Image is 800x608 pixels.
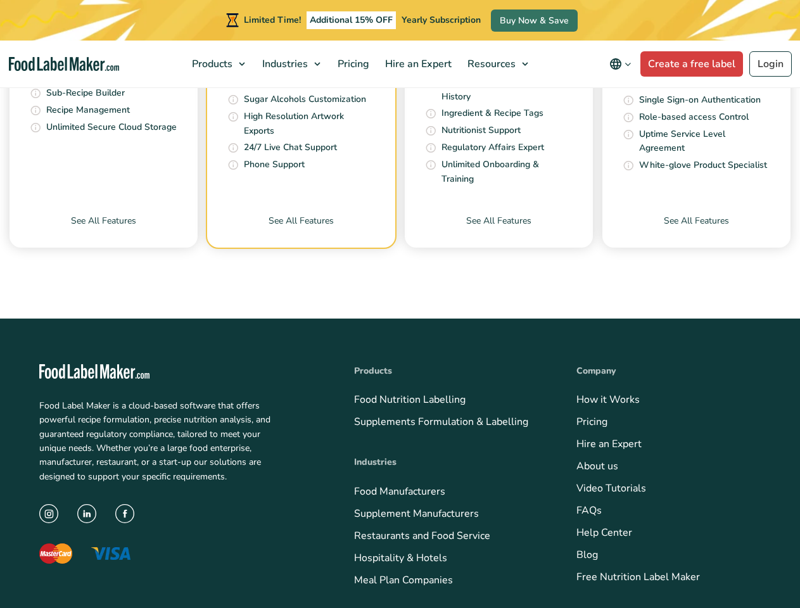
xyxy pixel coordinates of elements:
[334,57,371,71] span: Pricing
[576,393,640,407] a: How it Works
[378,41,457,87] a: Hire an Expert
[307,11,396,29] span: Additional 15% OFF
[441,123,521,137] p: Nutritionist Support
[460,41,535,87] a: Resources
[576,415,607,429] a: Pricing
[600,51,640,77] button: Change language
[749,51,792,77] a: Login
[244,14,301,26] span: Limited Time!
[258,57,309,71] span: Industries
[46,103,130,117] p: Recipe Management
[576,526,632,540] a: Help Center
[207,214,395,248] a: See All Features
[639,93,761,107] p: Single Sign-on Authentication
[576,481,646,495] a: Video Tutorials
[640,51,743,77] a: Create a free label
[244,158,305,172] p: Phone Support
[576,437,642,451] a: Hire an Expert
[441,158,573,186] p: Unlimited Onboarding & Training
[354,415,528,429] a: Supplements Formulation & Labelling
[115,504,134,523] img: Facebook Icon
[39,398,276,483] p: Food Label Maker is a cloud-based software that offers powerful recipe formulation, precise nutri...
[354,528,490,542] a: Restaurants and Food Service
[441,75,573,104] p: Ingredient & Recipe Activity History
[576,570,700,584] a: Free Nutrition Label Maker
[255,41,327,87] a: Industries
[354,393,466,407] a: Food Nutrition Labelling
[39,364,316,379] a: Food Label Maker homepage
[639,76,748,90] p: Multi-factor authentication
[576,459,618,473] a: About us
[381,57,453,71] span: Hire an Expert
[441,106,543,120] p: Ingredient & Recipe Tags
[244,141,337,155] p: 24/7 Live Chat Support
[576,503,602,517] a: FAQs
[46,120,177,134] p: Unlimited Secure Cloud Storage
[576,548,598,562] a: Blog
[39,364,149,379] img: Food Label Maker - white
[244,92,366,106] p: Sugar Alcohols Customization
[91,547,130,560] img: The Visa logo with blue letters and a yellow flick above the
[639,158,767,172] p: White-glove Product Specialist
[354,455,538,469] p: Industries
[491,9,578,32] a: Buy Now & Save
[39,543,72,563] img: The Mastercard logo displaying a red circle saying
[402,14,481,26] span: Yearly Subscription
[441,141,544,155] p: Regulatory Affairs Expert
[602,214,790,248] a: See All Features
[184,41,251,87] a: Products
[10,214,198,248] a: See All Features
[354,550,447,564] a: Hospitality & Hotels
[639,127,770,156] p: Uptime Service Level Agreement
[244,75,365,89] p: Built-In Language Translation
[244,110,375,138] p: High Resolution Artwork Exports
[354,484,445,498] a: Food Manufacturers
[405,214,593,248] a: See All Features
[46,86,125,100] p: Sub-Recipe Builder
[639,110,749,124] p: Role-based access Control
[354,573,453,586] a: Meal Plan Companies
[354,506,479,520] a: Supplement Manufacturers
[330,41,374,87] a: Pricing
[77,504,96,523] img: LinkedIn Icon
[354,364,538,378] p: Products
[9,57,119,72] a: Food Label Maker homepage
[576,364,761,378] p: Company
[464,57,517,71] span: Resources
[188,57,234,71] span: Products
[39,504,58,523] img: instagram icon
